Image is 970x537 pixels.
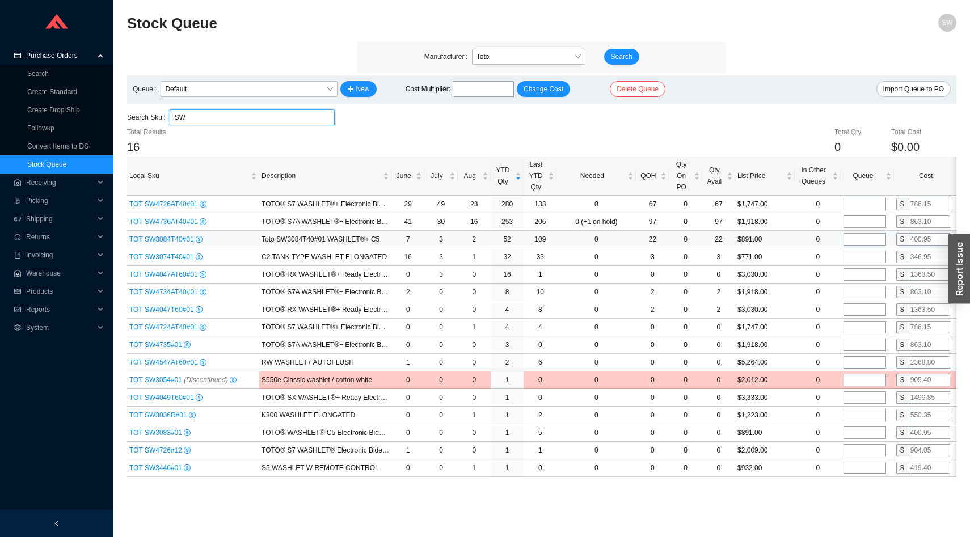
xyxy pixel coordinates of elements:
[26,174,94,192] span: Receiving
[391,196,424,213] td: 29
[556,319,636,336] td: 0
[491,213,524,231] td: 253
[127,141,140,153] span: 16
[669,424,702,442] td: 0
[669,196,702,213] td: 0
[524,389,556,407] td: 0
[524,424,556,442] td: 5
[556,196,636,213] td: 0
[908,409,950,421] input: 550.35
[891,126,956,138] div: Total Cost
[795,284,841,301] td: 0
[196,253,203,260] span: dollar
[391,336,424,354] td: 0
[127,126,265,138] div: Total Results
[424,389,457,407] td: 0
[165,82,332,96] span: Default
[394,170,414,181] span: June
[458,157,491,196] th: Aug sortable
[129,323,200,331] span: TOT SW4724AT40#01
[524,336,556,354] td: 0
[491,231,524,248] td: 52
[476,49,581,64] span: Toto
[841,157,893,196] th: Queue sortable
[491,354,524,371] td: 2
[391,424,424,442] td: 0
[702,319,735,336] td: 0
[795,157,841,196] th: In Other Queues sortable
[129,235,196,243] span: TOT SW3084T40#01
[638,170,658,181] span: QOH
[391,231,424,248] td: 7
[424,231,457,248] td: 3
[26,46,94,65] span: Purchase Orders
[669,248,702,266] td: 0
[669,371,702,389] td: 0
[702,266,735,284] td: 0
[458,284,491,301] td: 0
[424,157,457,196] th: July sortable
[795,336,841,354] td: 0
[705,164,724,187] span: Qty Avail
[617,83,659,95] span: Delete Queue
[391,157,424,196] th: June sortable
[27,88,77,96] a: Create Standard
[391,301,424,319] td: 0
[262,170,381,181] span: Description
[669,284,702,301] td: 0
[891,138,920,157] span: $0.00
[636,157,669,196] th: QOH sortable
[129,218,200,226] span: TOT SW4736AT40#01
[908,251,950,263] input: 346.95
[129,411,189,419] span: TOT SW3036R#01
[347,86,354,94] span: plus
[702,157,735,196] th: Qty Avail sortable
[556,301,636,319] td: 0
[424,196,457,213] td: 49
[671,159,691,193] span: Qty On PO
[26,246,94,264] span: Invoicing
[636,301,669,319] td: 2
[491,266,524,284] td: 16
[669,231,702,248] td: 0
[795,266,841,284] td: 0
[493,164,513,187] span: YTD Qty
[259,407,391,424] td: K300 WASHLET ELONGATED
[669,319,702,336] td: 0
[795,389,841,407] td: 0
[26,228,94,246] span: Returns
[735,196,795,213] td: $1,747.00
[524,284,556,301] td: 10
[636,424,669,442] td: 0
[424,266,457,284] td: 3
[735,301,795,319] td: $3,030.00
[896,391,908,404] div: $
[524,407,556,424] td: 2
[735,213,795,231] td: $1,918.00
[636,336,669,354] td: 0
[491,196,524,213] td: 280
[424,284,457,301] td: 0
[129,200,200,208] span: TOT SW4726AT40#01
[458,424,491,442] td: 0
[896,233,908,246] div: $
[559,170,625,181] span: Needed
[424,407,457,424] td: 0
[556,266,636,284] td: 0
[458,248,491,266] td: 1
[843,170,883,181] span: Queue
[200,359,206,366] span: dollar
[458,389,491,407] td: 0
[876,81,951,97] button: Import Queue to PO
[702,301,735,319] td: 2
[27,70,49,78] a: Search
[702,231,735,248] td: 22
[524,83,563,95] span: Change Cost
[259,213,391,231] td: TOTO® S7A WASHLET®+ Electronic Bidet Toilet Seat with EWATER+® Bowl and Wand Cleaning, Auto Open ...
[517,81,570,97] button: Change Cost
[27,124,54,132] a: Followup
[636,319,669,336] td: 0
[636,213,669,231] td: 97
[491,336,524,354] td: 3
[669,157,702,196] th: Qty On PO sortable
